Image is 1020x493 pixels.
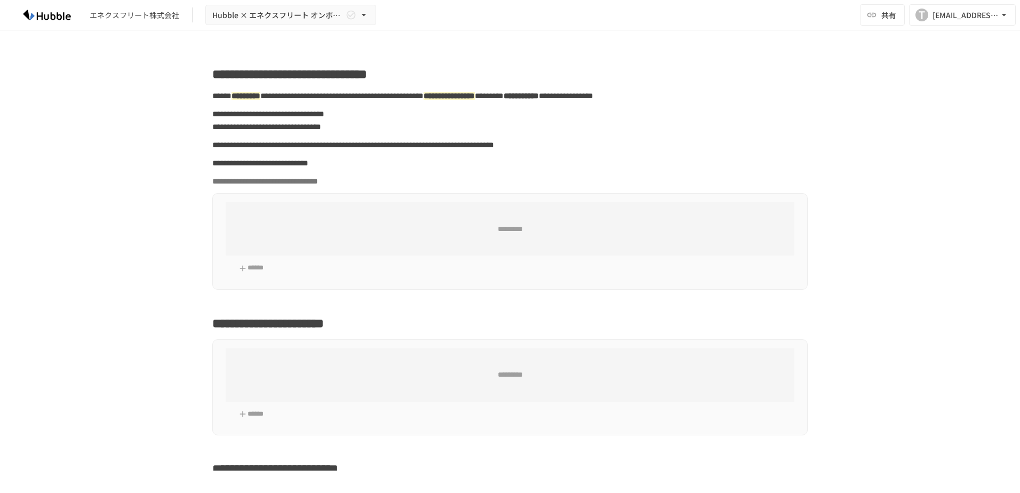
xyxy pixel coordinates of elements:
[860,4,905,26] button: 共有
[881,9,896,21] span: 共有
[933,9,999,22] div: [EMAIL_ADDRESS][DOMAIN_NAME]
[205,5,376,26] button: Hubble × エネクスフリート オンボーディングプロジェクト
[909,4,1016,26] button: T[EMAIL_ADDRESS][DOMAIN_NAME]
[915,9,928,21] div: T
[90,10,179,21] div: エネクスフリート株式会社
[13,6,81,23] img: HzDRNkGCf7KYO4GfwKnzITak6oVsp5RHeZBEM1dQFiQ
[212,9,344,22] span: Hubble × エネクスフリート オンボーディングプロジェクト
